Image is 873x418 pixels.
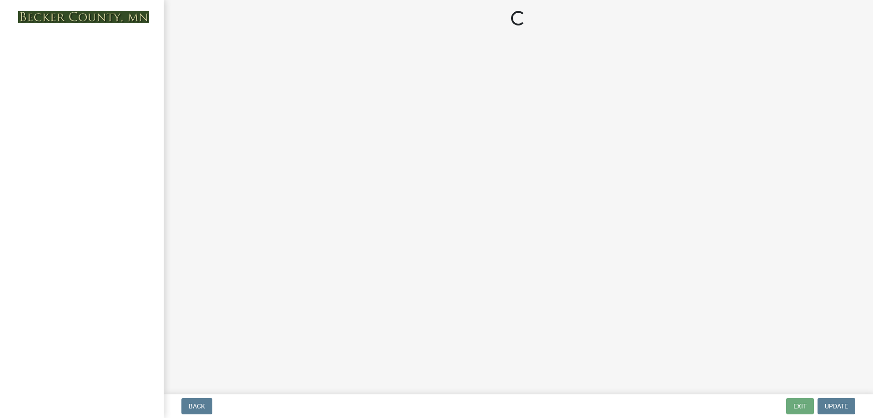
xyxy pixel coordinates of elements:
button: Back [181,398,212,414]
img: Becker County, Minnesota [18,11,149,23]
span: Back [189,403,205,410]
button: Update [818,398,855,414]
button: Exit [786,398,814,414]
span: Update [825,403,848,410]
